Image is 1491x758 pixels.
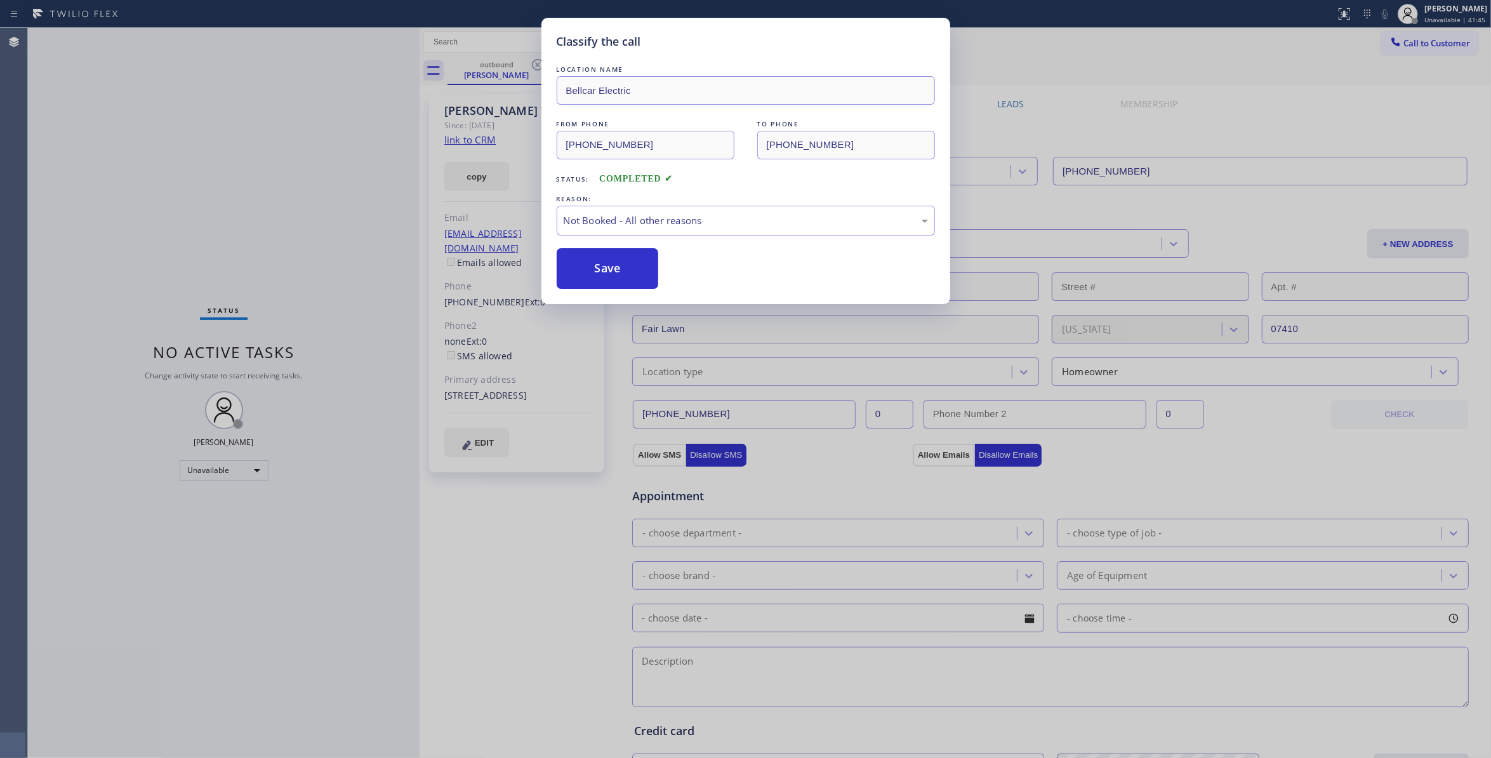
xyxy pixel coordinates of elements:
div: REASON: [557,192,935,206]
span: COMPLETED [599,174,673,183]
h5: Classify the call [557,33,641,50]
div: FROM PHONE [557,117,734,131]
div: Not Booked - All other reasons [564,213,928,228]
div: LOCATION NAME [557,63,935,76]
div: TO PHONE [757,117,935,131]
span: Status: [557,175,590,183]
input: From phone [557,131,734,159]
button: Save [557,248,659,289]
input: To phone [757,131,935,159]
